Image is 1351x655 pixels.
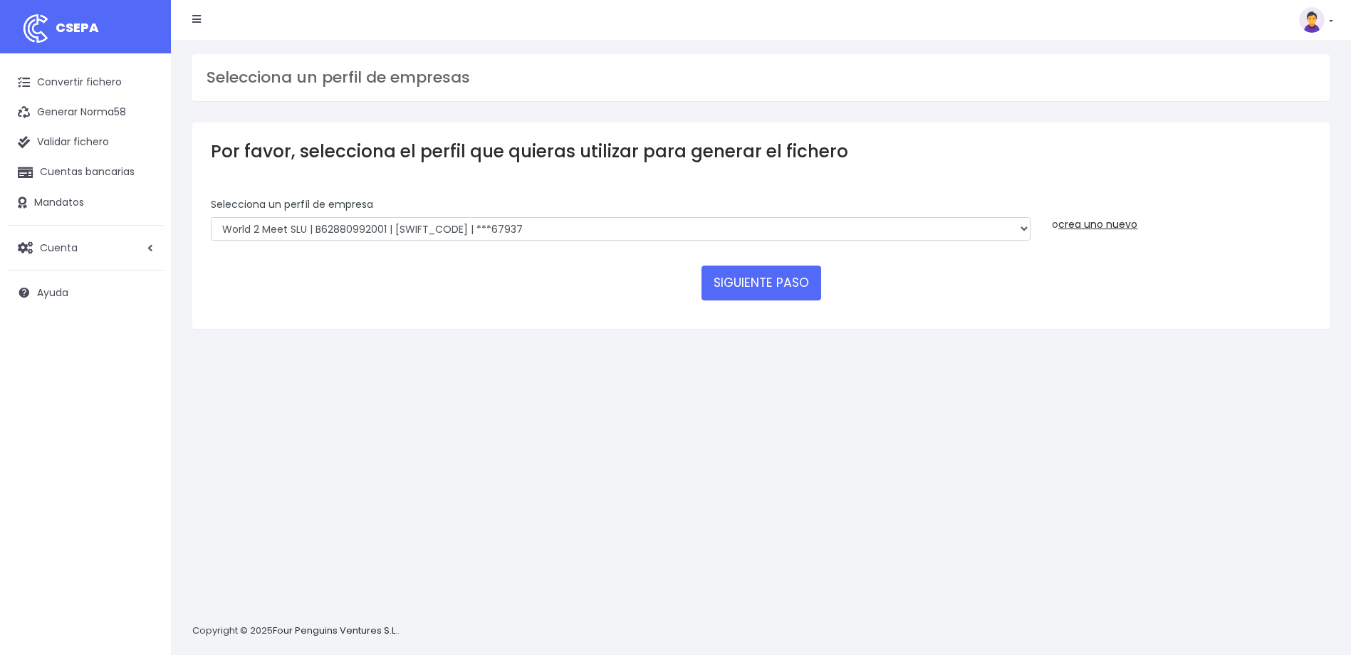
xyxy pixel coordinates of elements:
a: Generar Norma58 [7,98,164,127]
span: Cuenta [40,240,78,254]
img: logo [18,11,53,46]
span: CSEPA [56,19,99,36]
div: o [1052,197,1311,232]
a: Convertir fichero [7,68,164,98]
a: Cuenta [7,233,164,263]
a: Four Penguins Ventures S.L. [273,624,397,637]
a: Validar fichero [7,127,164,157]
h3: Por favor, selecciona el perfil que quieras utilizar para generar el fichero [211,141,1311,162]
h3: Selecciona un perfil de empresas [207,68,1315,87]
p: Copyright © 2025 . [192,624,400,639]
span: Ayuda [37,285,68,300]
button: SIGUIENTE PASO [701,266,821,300]
a: Cuentas bancarias [7,157,164,187]
a: Ayuda [7,278,164,308]
a: crea uno nuevo [1058,217,1137,231]
img: profile [1299,7,1325,33]
a: Mandatos [7,188,164,218]
label: Selecciona un perfíl de empresa [211,197,373,212]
